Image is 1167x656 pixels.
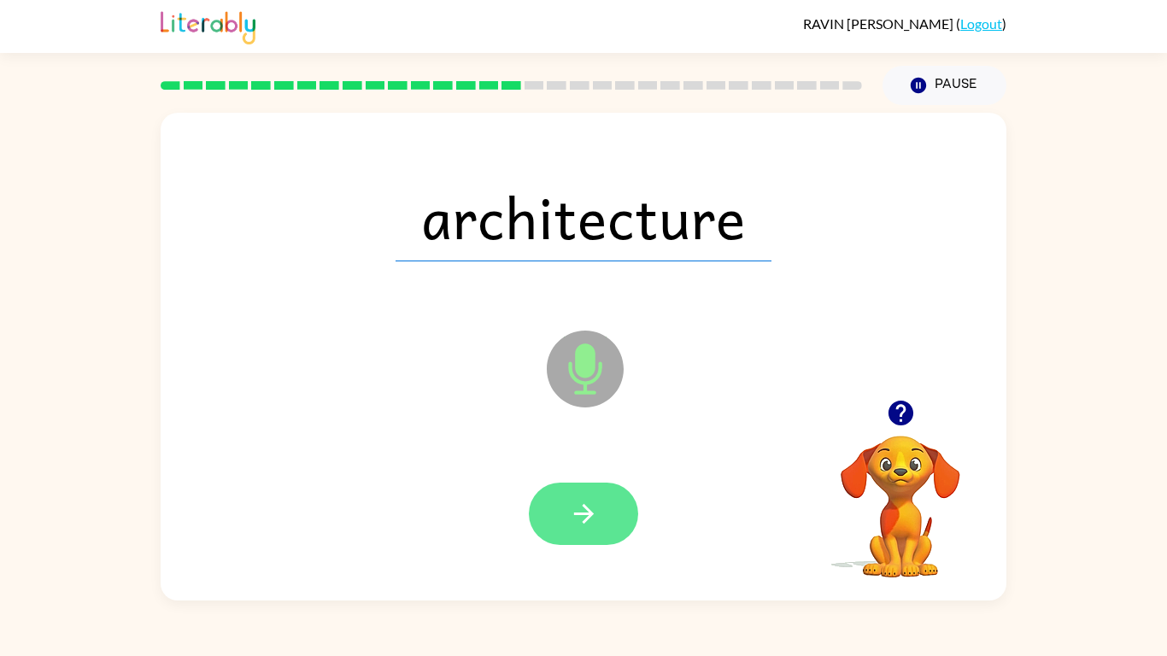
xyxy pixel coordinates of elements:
span: RAVIN [PERSON_NAME] [803,15,956,32]
div: ( ) [803,15,1006,32]
button: Pause [883,66,1006,105]
span: architecture [396,173,771,261]
a: Logout [960,15,1002,32]
img: Literably [161,7,255,44]
video: Your browser must support playing .mp4 files to use Literably. Please try using another browser. [815,409,986,580]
